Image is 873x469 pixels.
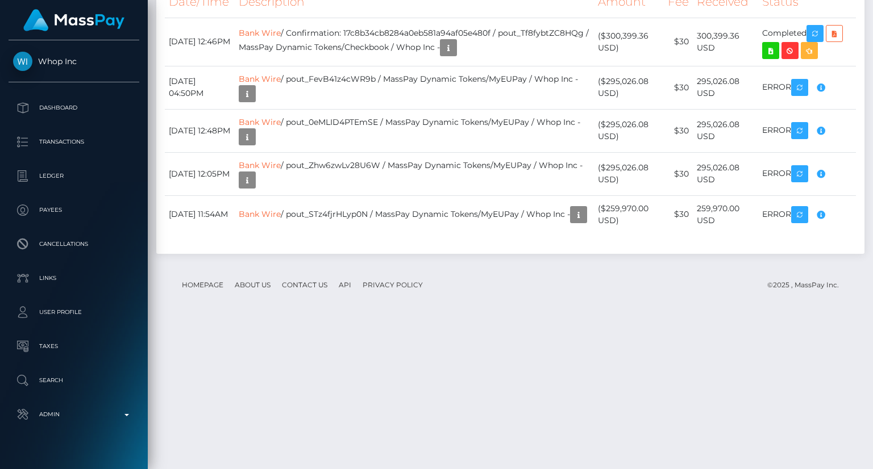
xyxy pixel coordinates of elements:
[235,109,595,152] td: / pout_0eMLID4PTEmSE / MassPay Dynamic Tokens/MyEUPay / Whop Inc -
[9,162,139,190] a: Ledger
[693,18,758,66] td: 300,399.36 USD
[235,18,595,66] td: / Confirmation: 17c8b34cb8284a0eb581a94af05e480f / pout_Tf8fybtZC8HQg / MassPay Dynamic Tokens/Ch...
[13,406,135,423] p: Admin
[13,236,135,253] p: Cancellations
[165,109,235,152] td: [DATE] 12:48PM
[758,152,856,195] td: ERROR
[13,372,135,389] p: Search
[235,152,595,195] td: / pout_Zhw6zwLv28U6W / MassPay Dynamic Tokens/MyEUPay / Whop Inc -
[9,128,139,156] a: Transactions
[239,160,281,170] a: Bank Wire
[767,279,847,291] div: © 2025 , MassPay Inc.
[13,270,135,287] p: Links
[239,74,281,84] a: Bank Wire
[13,99,135,116] p: Dashboard
[664,66,693,109] td: $30
[693,109,758,152] td: 295,026.08 USD
[758,66,856,109] td: ERROR
[9,94,139,122] a: Dashboard
[235,195,595,233] td: / pout_STz4fjrHLyp0N / MassPay Dynamic Tokens/MyEUPay / Whop Inc -
[9,400,139,429] a: Admin
[758,195,856,233] td: ERROR
[277,276,332,294] a: Contact Us
[9,196,139,224] a: Payees
[177,276,228,294] a: Homepage
[334,276,356,294] a: API
[664,109,693,152] td: $30
[594,109,664,152] td: ($295,026.08 USD)
[13,52,32,71] img: Whop Inc
[9,332,139,361] a: Taxes
[9,264,139,292] a: Links
[13,338,135,355] p: Taxes
[239,28,281,38] a: Bank Wire
[358,276,427,294] a: Privacy Policy
[13,133,135,150] p: Transactions
[9,366,139,395] a: Search
[165,18,235,66] td: [DATE] 12:46PM
[165,66,235,109] td: [DATE] 04:50PM
[9,230,139,258] a: Cancellations
[165,195,235,233] td: [DATE] 11:54AM
[9,56,139,66] span: Whop Inc
[230,276,275,294] a: About Us
[664,152,693,195] td: $30
[594,195,664,233] td: ($259,970.00 USD)
[9,298,139,326] a: User Profile
[13,202,135,219] p: Payees
[235,66,595,109] td: / pout_FevB41z4cWR9b / MassPay Dynamic Tokens/MyEUPay / Whop Inc -
[594,152,664,195] td: ($295,026.08 USD)
[23,9,124,31] img: MassPay Logo
[758,109,856,152] td: ERROR
[693,152,758,195] td: 295,026.08 USD
[239,208,281,219] a: Bank Wire
[239,117,281,127] a: Bank Wire
[664,18,693,66] td: $30
[664,195,693,233] td: $30
[594,66,664,109] td: ($295,026.08 USD)
[758,18,856,66] td: Completed
[693,66,758,109] td: 295,026.08 USD
[594,18,664,66] td: ($300,399.36 USD)
[165,152,235,195] td: [DATE] 12:05PM
[13,167,135,185] p: Ledger
[13,304,135,321] p: User Profile
[693,195,758,233] td: 259,970.00 USD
